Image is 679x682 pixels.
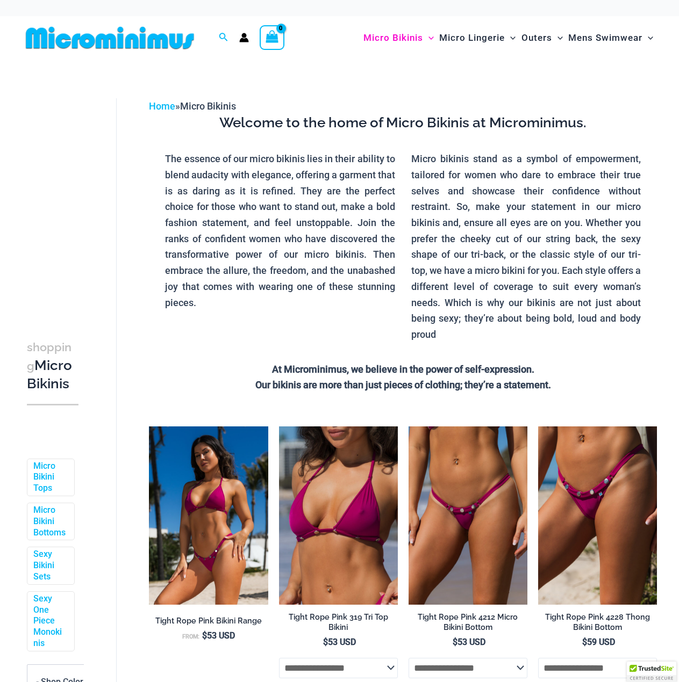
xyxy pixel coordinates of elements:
span: From: [182,633,199,640]
h2: Tight Rope Pink 4212 Micro Bikini Bottom [409,612,527,632]
bdi: 53 USD [323,637,356,647]
img: MM SHOP LOGO FLAT [22,26,198,50]
bdi: 53 USD [453,637,485,647]
a: Tight Rope Pink 4228 Thong 01Tight Rope Pink 4228 Thong 02Tight Rope Pink 4228 Thong 02 [538,426,657,605]
a: Sexy Bikini Sets [33,549,66,582]
img: Tight Rope Pink 319 4212 Micro 01 [409,426,527,605]
a: Micro Bikini Tops [33,461,66,494]
a: Tight Rope Pink 4212 Micro Bikini Bottom [409,612,527,636]
a: Micro Bikini Bottoms [33,505,66,538]
a: View Shopping Cart, empty [260,25,284,50]
img: Tight Rope Pink 4228 Thong 01 [538,426,657,605]
img: Tight Rope Pink 319 Top 4228 Thong 05 [149,426,268,605]
a: Home [149,100,175,112]
div: TrustedSite Certified [627,662,676,682]
p: Micro bikinis stand as a symbol of empowerment, tailored for women who dare to embrace their true... [411,151,641,342]
bdi: 59 USD [582,637,615,647]
span: Menu Toggle [505,24,516,52]
span: Micro Lingerie [439,24,505,52]
a: Search icon link [219,31,228,45]
span: shopping [27,340,72,373]
p: The essence of our micro bikinis lies in their ability to blend audacity with elegance, offering ... [165,151,395,310]
iframe: TrustedSite Certified [27,90,124,304]
a: Micro BikinisMenu ToggleMenu Toggle [361,21,437,54]
h2: Tight Rope Pink Bikini Range [149,616,268,626]
h3: Micro Bikinis [27,338,78,393]
a: OutersMenu ToggleMenu Toggle [519,21,566,54]
a: Account icon link [239,33,249,42]
strong: Our bikinis are more than just pieces of clothing; they’re a statement. [255,379,551,390]
span: $ [202,630,207,641]
span: Micro Bikinis [180,100,236,112]
a: Mens SwimwearMenu ToggleMenu Toggle [566,21,656,54]
h2: Tight Rope Pink 4228 Thong Bikini Bottom [538,612,657,632]
span: » [149,100,236,112]
a: Tight Rope Pink Bikini Range [149,616,268,630]
span: Menu Toggle [642,24,653,52]
span: Menu Toggle [423,24,434,52]
span: $ [582,637,587,647]
nav: Site Navigation [359,20,657,56]
a: Tight Rope Pink 319 Top 4228 Thong 05Tight Rope Pink 319 Top 4228 Thong 06Tight Rope Pink 319 Top... [149,426,268,605]
span: $ [323,637,328,647]
a: Tight Rope Pink 319 4212 Micro 01Tight Rope Pink 319 4212 Micro 02Tight Rope Pink 319 4212 Micro 02 [409,426,527,605]
span: Menu Toggle [552,24,563,52]
a: Micro LingerieMenu ToggleMenu Toggle [437,21,518,54]
span: Outers [521,24,552,52]
span: Mens Swimwear [568,24,642,52]
a: Tight Rope Pink 4228 Thong Bikini Bottom [538,612,657,636]
strong: At Microminimus, we believe in the power of self-expression. [272,364,534,375]
span: Micro Bikinis [363,24,423,52]
bdi: 53 USD [202,630,235,641]
h3: Welcome to the home of Micro Bikinis at Microminimus. [157,114,649,132]
a: Tight Rope Pink 319 Tri Top Bikini [279,612,398,636]
a: Sexy One Piece Monokinis [33,593,66,649]
img: Tight Rope Pink 319 Top 01 [279,426,398,605]
h2: Tight Rope Pink 319 Tri Top Bikini [279,612,398,632]
span: $ [453,637,458,647]
a: Tight Rope Pink 319 Top 01Tight Rope Pink 319 Top 4228 Thong 06Tight Rope Pink 319 Top 4228 Thong 06 [279,426,398,605]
